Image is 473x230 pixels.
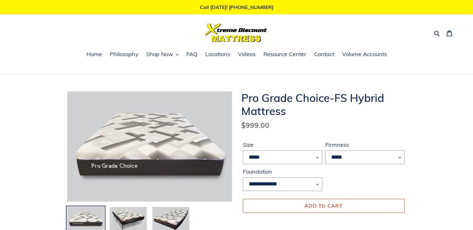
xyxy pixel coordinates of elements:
label: Firmness [325,141,405,149]
span: FAQ [186,50,197,58]
a: Resource Center [260,50,309,59]
a: FAQ [183,50,201,59]
span: $999.00 [241,121,269,130]
span: Locations [205,50,230,58]
img: Xtreme Discount Mattress [205,24,267,42]
a: Volume Accounts [339,50,390,59]
span: Home [86,50,102,58]
a: Home [83,50,105,59]
span: Contact [314,50,334,58]
a: Videos [235,50,259,59]
a: Locations [202,50,233,59]
img: Pro Grade Choice-FS Hybrid Mattress [67,91,232,201]
label: Size [243,141,322,149]
span: Volume Accounts [342,50,387,58]
span: Add to cart [304,203,343,209]
span: Videos [238,50,256,58]
span: Resource Center [263,50,306,58]
span: Philosophy [110,50,138,58]
a: Philosophy [107,50,141,59]
label: Foundation [243,167,322,176]
button: Add to cart [243,199,405,213]
h1: Pro Grade Choice-FS Hybrid Mattress [241,91,406,117]
span: Shop Now [146,50,173,58]
button: Shop Now [143,50,182,59]
a: Contact [311,50,337,59]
